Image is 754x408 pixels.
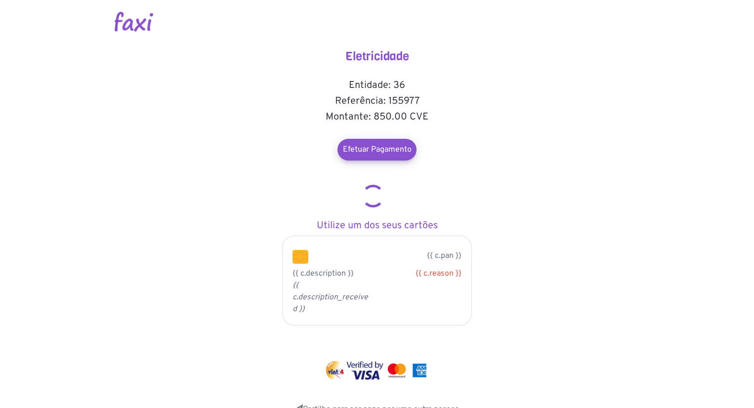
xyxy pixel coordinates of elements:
h5: Referência: 155977 [278,95,476,107]
i: {{ c.description_received }} [293,281,368,314]
img: mastercard [385,361,408,380]
img: chip.png [293,250,308,264]
span: {{ c.description }} [293,269,354,279]
h5: Montante: 850.00 CVE [278,111,476,123]
h5: Utilize um dos seus cartões [278,220,476,232]
img: mastercard [410,361,429,380]
a: Efetuar Pagamento [337,139,417,161]
p: {{ c.pan }} [323,250,461,262]
div: {{ c.reason }} [384,268,461,280]
img: vinti4 [325,361,345,380]
h5: Entidade: 36 [278,80,476,91]
h4: Eletricidade [278,49,476,64]
img: visa [346,361,383,380]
